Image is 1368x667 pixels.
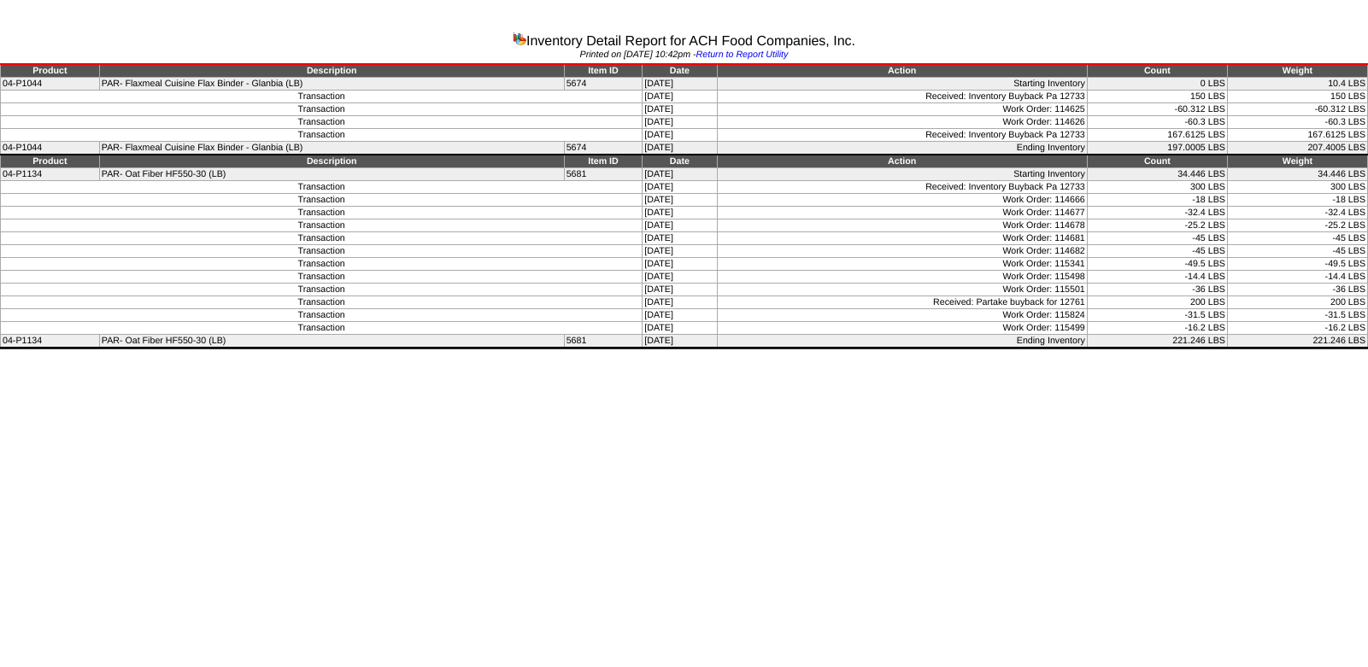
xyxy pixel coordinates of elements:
[564,168,643,181] td: 5681
[564,64,643,78] td: Item ID
[643,322,717,335] td: [DATE]
[99,78,564,91] td: PAR- Flaxmeal Cuisine Flax Binder - Glanbia (LB)
[1087,207,1227,219] td: -32.4 LBS
[1087,309,1227,322] td: -31.5 LBS
[1227,103,1367,116] td: -60.312 LBS
[643,78,717,91] td: [DATE]
[643,271,717,284] td: [DATE]
[717,142,1087,155] td: Ending Inventory
[1087,168,1227,181] td: 34.446 LBS
[717,91,1087,103] td: Received: Inventory Buyback Pa 12733
[643,284,717,296] td: [DATE]
[1227,219,1367,232] td: -25.2 LBS
[1227,91,1367,103] td: 150 LBS
[643,296,717,309] td: [DATE]
[1087,284,1227,296] td: -36 LBS
[717,271,1087,284] td: Work Order: 115498
[1,91,643,103] td: Transaction
[643,232,717,245] td: [DATE]
[643,258,717,271] td: [DATE]
[643,155,717,168] td: Date
[1,309,643,322] td: Transaction
[1087,64,1227,78] td: Count
[1,129,643,142] td: Transaction
[717,116,1087,129] td: Work Order: 114626
[1,219,643,232] td: Transaction
[1227,168,1367,181] td: 34.446 LBS
[1227,64,1367,78] td: Weight
[717,219,1087,232] td: Work Order: 114678
[696,50,789,60] a: Return to Report Utility
[1087,322,1227,335] td: -16.2 LBS
[717,155,1087,168] td: Action
[1227,232,1367,245] td: -45 LBS
[717,194,1087,207] td: Work Order: 114666
[99,142,564,155] td: PAR- Flaxmeal Cuisine Flax Binder - Glanbia (LB)
[1227,271,1367,284] td: -14.4 LBS
[1087,258,1227,271] td: -49.5 LBS
[1227,296,1367,309] td: 200 LBS
[1,232,643,245] td: Transaction
[564,78,643,91] td: 5674
[1087,219,1227,232] td: -25.2 LBS
[1,284,643,296] td: Transaction
[717,129,1087,142] td: Received: Inventory Buyback Pa 12733
[1,245,643,258] td: Transaction
[1087,271,1227,284] td: -14.4 LBS
[717,207,1087,219] td: Work Order: 114677
[1,103,643,116] td: Transaction
[564,142,643,155] td: 5674
[643,103,717,116] td: [DATE]
[1227,207,1367,219] td: -32.4 LBS
[99,155,564,168] td: Description
[1087,142,1227,155] td: 197.0005 LBS
[1227,78,1367,91] td: 10.4 LBS
[99,168,564,181] td: PAR- Oat Fiber HF550-30 (LB)
[1087,155,1227,168] td: Count
[643,181,717,194] td: [DATE]
[1227,335,1367,348] td: 221.246 LBS
[1,322,643,335] td: Transaction
[1087,103,1227,116] td: -60.312 LBS
[1087,296,1227,309] td: 200 LBS
[717,232,1087,245] td: Work Order: 114681
[513,32,526,45] img: graph.gif
[1087,78,1227,91] td: 0 LBS
[1,335,100,348] td: 04-P1134
[1,258,643,271] td: Transaction
[1,64,100,78] td: Product
[1,271,643,284] td: Transaction
[717,335,1087,348] td: Ending Inventory
[1087,232,1227,245] td: -45 LBS
[1227,155,1367,168] td: Weight
[1,116,643,129] td: Transaction
[643,129,717,142] td: [DATE]
[1,181,643,194] td: Transaction
[1,194,643,207] td: Transaction
[643,207,717,219] td: [DATE]
[1227,284,1367,296] td: -36 LBS
[717,309,1087,322] td: Work Order: 115824
[643,91,717,103] td: [DATE]
[1,168,100,181] td: 04-P1134
[1227,129,1367,142] td: 167.6125 LBS
[1227,322,1367,335] td: -16.2 LBS
[717,103,1087,116] td: Work Order: 114625
[717,322,1087,335] td: Work Order: 115499
[643,64,717,78] td: Date
[1,142,100,155] td: 04-P1044
[643,335,717,348] td: [DATE]
[564,335,643,348] td: 5681
[99,64,564,78] td: Description
[1087,181,1227,194] td: 300 LBS
[717,181,1087,194] td: Received: Inventory Buyback Pa 12733
[1087,129,1227,142] td: 167.6125 LBS
[717,245,1087,258] td: Work Order: 114682
[1227,245,1367,258] td: -45 LBS
[717,284,1087,296] td: Work Order: 115501
[1,78,100,91] td: 04-P1044
[1087,116,1227,129] td: -60.3 LBS
[99,335,564,348] td: PAR- Oat Fiber HF550-30 (LB)
[1,207,643,219] td: Transaction
[1227,258,1367,271] td: -49.5 LBS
